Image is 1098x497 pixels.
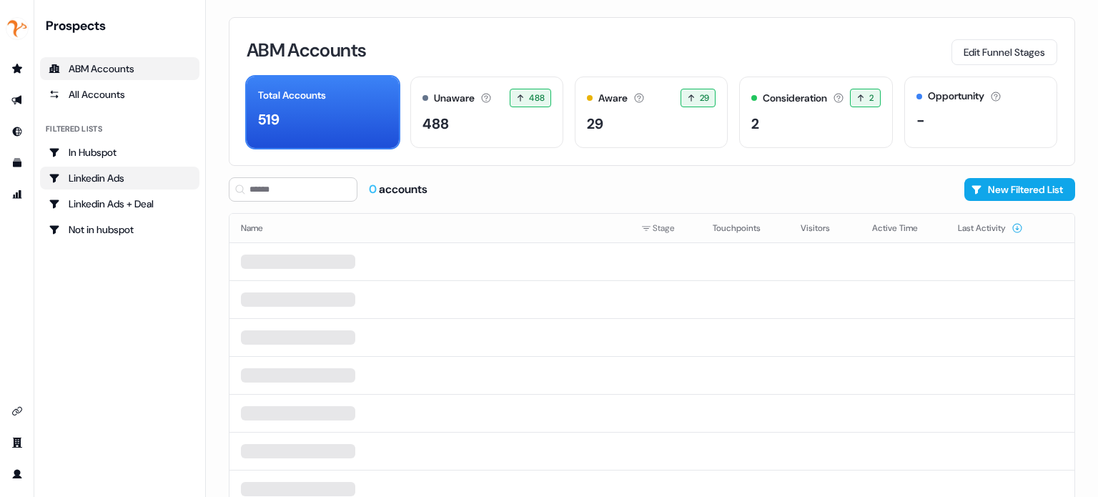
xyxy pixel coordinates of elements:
[587,113,603,134] div: 29
[801,215,847,241] button: Visitors
[6,183,29,206] a: Go to attribution
[40,83,199,106] a: All accounts
[713,215,778,241] button: Touchpoints
[700,91,710,105] span: 29
[598,91,628,106] div: Aware
[958,215,1023,241] button: Last Activity
[46,123,102,135] div: Filtered lists
[258,109,280,130] div: 519
[641,221,690,235] div: Stage
[49,87,191,102] div: All Accounts
[258,88,326,103] div: Total Accounts
[49,171,191,185] div: Linkedin Ads
[40,218,199,241] a: Go to Not in hubspot
[434,91,475,106] div: Unaware
[916,109,925,131] div: -
[6,120,29,143] a: Go to Inbound
[763,91,827,106] div: Consideration
[49,197,191,211] div: Linkedin Ads + Deal
[40,141,199,164] a: Go to In Hubspot
[369,182,379,197] span: 0
[369,182,427,197] div: accounts
[40,57,199,80] a: ABM Accounts
[6,400,29,423] a: Go to integrations
[247,41,366,59] h3: ABM Accounts
[529,91,545,105] span: 488
[6,89,29,112] a: Go to outbound experience
[49,222,191,237] div: Not in hubspot
[422,113,449,134] div: 488
[40,192,199,215] a: Go to Linkedin Ads + Deal
[6,57,29,80] a: Go to prospects
[49,61,191,76] div: ABM Accounts
[6,463,29,486] a: Go to profile
[951,39,1057,65] button: Edit Funnel Stages
[869,91,874,105] span: 2
[964,178,1075,201] button: New Filtered List
[6,431,29,454] a: Go to team
[872,215,935,241] button: Active Time
[6,152,29,174] a: Go to templates
[928,89,984,104] div: Opportunity
[49,145,191,159] div: In Hubspot
[40,167,199,190] a: Go to Linkedin Ads
[46,17,199,34] div: Prospects
[751,113,759,134] div: 2
[229,214,630,242] th: Name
